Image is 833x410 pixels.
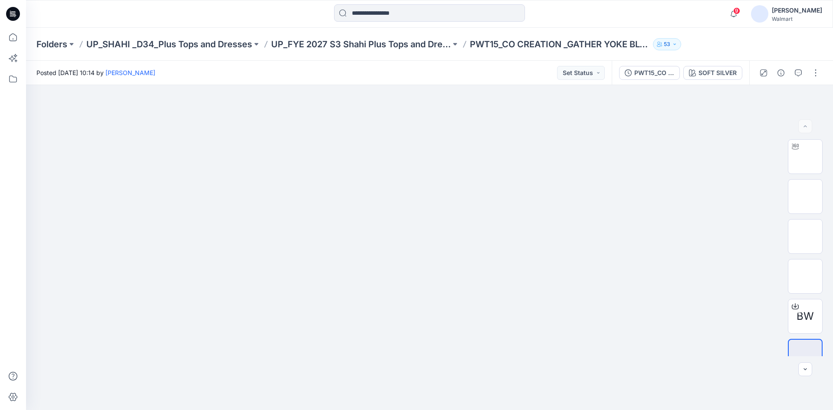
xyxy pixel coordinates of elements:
[634,68,674,78] div: PWT15_CO CREATION _GATHER YOKE BLOUSE
[470,38,649,50] p: PWT15_CO CREATION _GATHER YOKE BLOUSE
[664,39,670,49] p: 53
[772,5,822,16] div: [PERSON_NAME]
[774,66,788,80] button: Details
[653,38,681,50] button: 53
[772,16,822,22] div: Walmart
[36,68,155,77] span: Posted [DATE] 10:14 by
[619,66,680,80] button: PWT15_CO CREATION _GATHER YOKE BLOUSE
[683,66,742,80] button: SOFT SILVER
[271,38,451,50] a: UP_FYE 2027 S3 Shahi Plus Tops and Dress
[86,38,252,50] a: UP_SHAHI _D34_Plus Tops and Dresses
[751,5,768,23] img: avatar
[699,68,737,78] div: SOFT SILVER
[733,7,740,14] span: 9
[105,69,155,76] a: [PERSON_NAME]
[797,308,814,324] span: BW
[36,38,67,50] a: Folders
